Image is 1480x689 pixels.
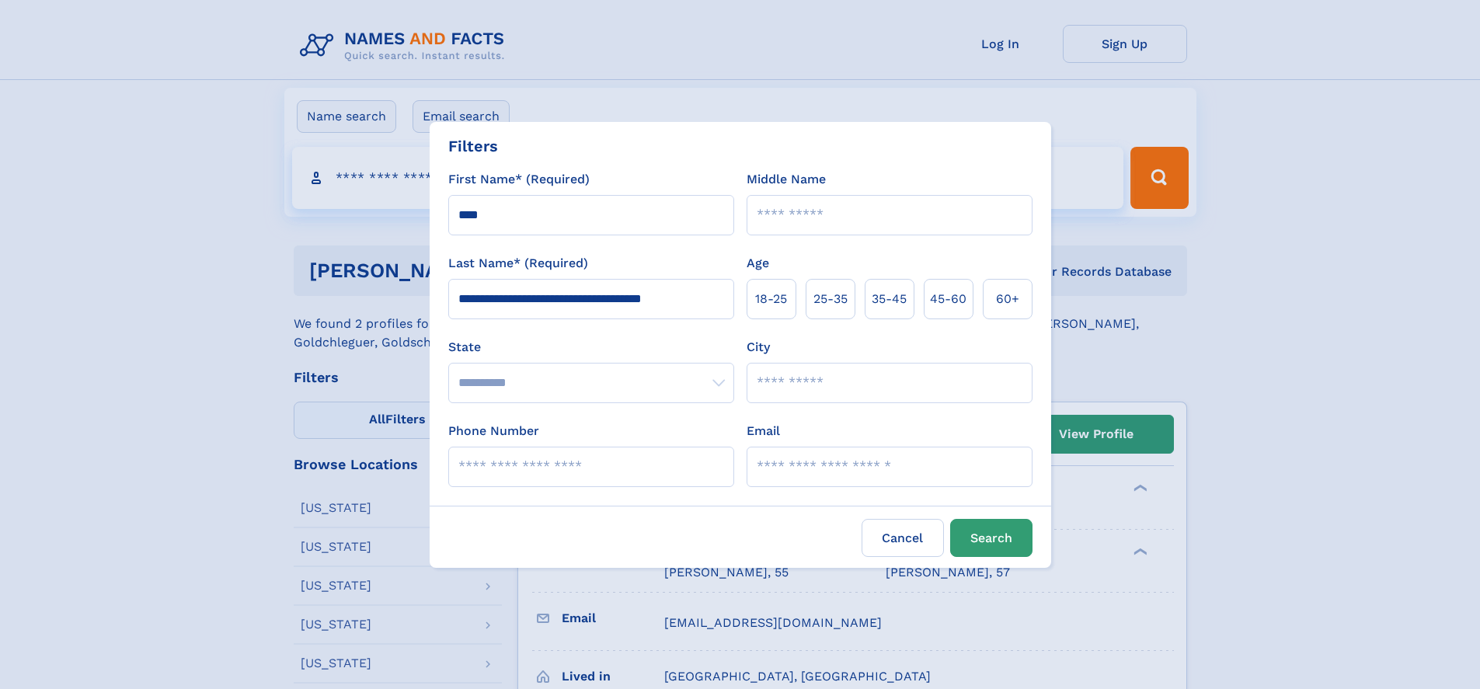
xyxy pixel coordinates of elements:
button: Search [950,519,1033,557]
div: Filters [448,134,498,158]
label: Middle Name [747,170,826,189]
span: 60+ [996,290,1019,308]
label: Phone Number [448,422,539,440]
label: City [747,338,770,357]
span: 45‑60 [930,290,966,308]
label: Last Name* (Required) [448,254,588,273]
label: Email [747,422,780,440]
label: First Name* (Required) [448,170,590,189]
label: Age [747,254,769,273]
label: Cancel [862,519,944,557]
span: 35‑45 [872,290,907,308]
span: 18‑25 [755,290,787,308]
label: State [448,338,734,357]
span: 25‑35 [813,290,848,308]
